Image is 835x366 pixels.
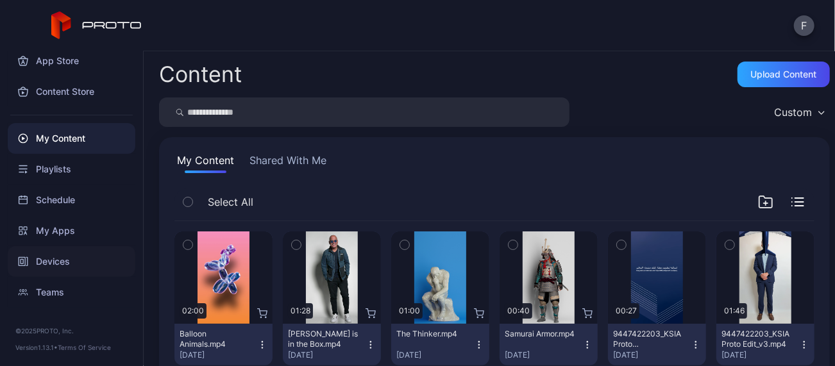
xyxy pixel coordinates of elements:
button: F [794,15,814,36]
a: App Store [8,46,135,76]
button: Samurai Armor.mp4[DATE] [500,324,598,365]
a: Schedule [8,185,135,215]
div: Upload Content [751,69,817,79]
div: [DATE] [288,350,366,360]
div: Samurai Armor.mp4 [505,329,575,339]
div: 9447422203_KSIAProto LOOP_v2.mp4 [613,329,684,349]
div: [DATE] [396,350,474,360]
div: The Thinker.mp4 [396,329,467,339]
button: The Thinker.mp4[DATE] [391,324,489,365]
button: 9447422203_KSIAProto Edit_v3.mp4[DATE] [716,324,814,365]
a: Devices [8,246,135,277]
button: [PERSON_NAME] is in the Box.mp4[DATE] [283,324,381,365]
button: 9447422203_KSIAProto LOOP_v2.mp4[DATE] [608,324,706,365]
a: My Apps [8,215,135,246]
div: 9447422203_KSIAProto Edit_v3.mp4 [721,329,792,349]
a: Content Store [8,76,135,107]
div: Balloon Animals.mp4 [180,329,250,349]
a: Terms Of Service [58,344,111,351]
a: Playlists [8,154,135,185]
button: Upload Content [738,62,830,87]
div: [DATE] [721,350,799,360]
div: © 2025 PROTO, Inc. [15,326,128,336]
a: My Content [8,123,135,154]
div: [DATE] [180,350,257,360]
span: Version 1.13.1 • [15,344,58,351]
button: Balloon Animals.mp4[DATE] [174,324,273,365]
div: [DATE] [613,350,691,360]
a: Teams [8,277,135,308]
button: My Content [174,153,237,173]
div: Custom [774,106,812,119]
div: Howie Mandel is in the Box.mp4 [288,329,358,349]
div: Content [159,63,242,85]
div: [DATE] [505,350,582,360]
button: Shared With Me [247,153,329,173]
span: Select All [208,194,253,210]
button: Custom [768,97,830,127]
